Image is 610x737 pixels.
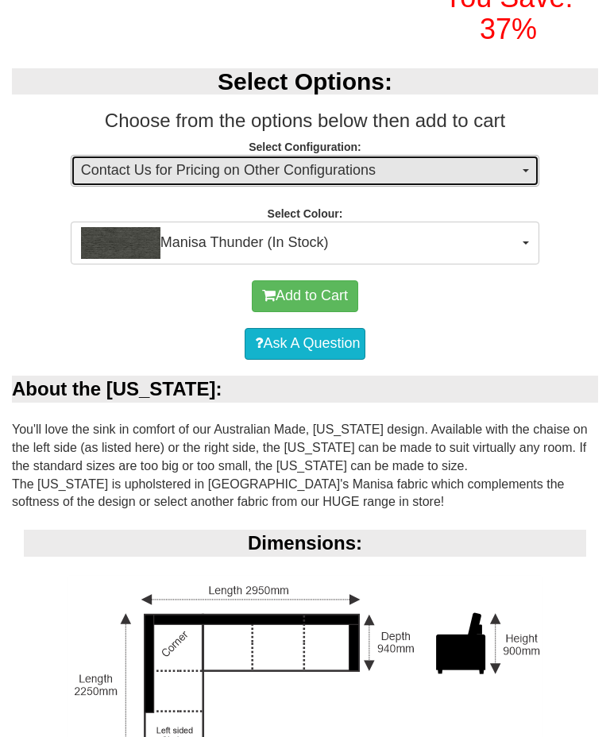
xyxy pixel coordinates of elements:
[71,155,539,187] button: Contact Us for Pricing on Other Configurations
[252,280,358,312] button: Add to Cart
[249,141,361,153] strong: Select Configuration:
[71,222,539,264] button: Manisa Thunder (In Stock)Manisa Thunder (In Stock)
[81,160,519,181] span: Contact Us for Pricing on Other Configurations
[245,328,365,360] a: Ask A Question
[81,227,160,259] img: Manisa Thunder (In Stock)
[24,530,586,557] div: Dimensions:
[218,68,392,95] b: Select Options:
[268,207,343,220] strong: Select Colour:
[12,376,598,403] div: About the [US_STATE]:
[81,227,519,259] span: Manisa Thunder (In Stock)
[12,110,598,131] h3: Choose from the options below then add to cart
